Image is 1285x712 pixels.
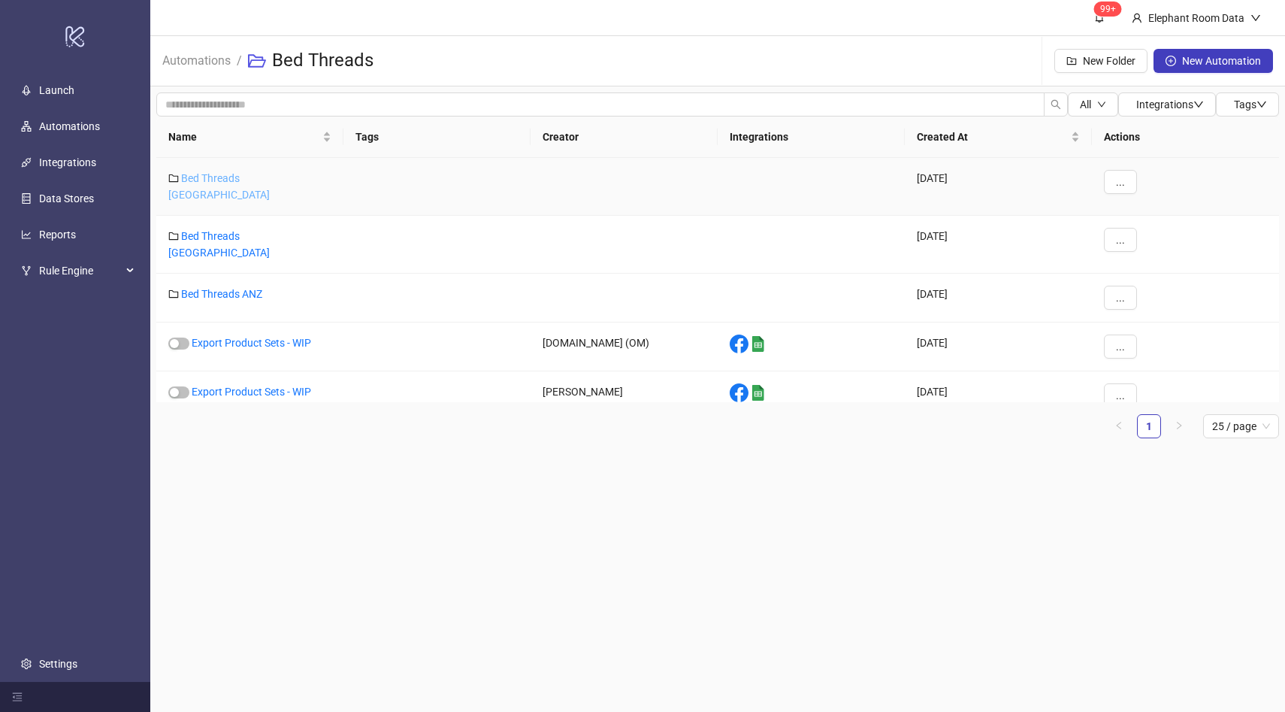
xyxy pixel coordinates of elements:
[168,172,270,201] a: Bed Threads [GEOGRAPHIC_DATA]
[1256,99,1267,110] span: down
[39,658,77,670] a: Settings
[905,216,1092,274] div: [DATE]
[917,129,1068,145] span: Created At
[237,37,242,85] li: /
[272,49,373,73] h3: Bed Threads
[1094,12,1105,23] span: bell
[168,230,270,259] a: Bed Threads [GEOGRAPHIC_DATA]
[192,337,311,349] a: Export Product Sets - WIP
[1116,176,1125,188] span: ...
[1107,414,1131,438] button: left
[181,288,262,300] a: Bed Threads ANZ
[39,120,100,132] a: Automations
[1203,414,1279,438] div: Page Size
[1250,13,1261,23] span: down
[1142,10,1250,26] div: Elephant Room Data
[905,117,1092,158] th: Created At
[39,156,96,168] a: Integrations
[168,129,319,145] span: Name
[1114,421,1123,430] span: left
[905,371,1092,420] div: [DATE]
[1051,99,1061,110] span: search
[1212,415,1270,438] span: 25 / page
[1083,55,1135,67] span: New Folder
[1116,234,1125,246] span: ...
[531,117,718,158] th: Creator
[1104,228,1137,252] button: ...
[1068,92,1118,117] button: Alldown
[905,323,1092,371] div: [DATE]
[168,231,179,241] span: folder
[1216,92,1279,117] button: Tagsdown
[1138,415,1160,438] a: 1
[1080,98,1091,111] span: All
[531,323,718,371] div: [DOMAIN_NAME] (OM)
[1116,389,1125,401] span: ...
[1136,98,1204,111] span: Integrations
[905,158,1092,216] div: [DATE]
[1167,414,1191,438] li: Next Page
[192,386,311,398] a: Export Product Sets - WIP
[531,371,718,420] div: [PERSON_NAME]
[168,173,179,183] span: folder
[1104,286,1137,310] button: ...
[1175,421,1184,430] span: right
[1234,98,1267,111] span: Tags
[1066,56,1077,66] span: folder-add
[39,84,74,96] a: Launch
[39,192,94,205] a: Data Stores
[343,117,531,158] th: Tags
[1166,56,1176,66] span: plus-circle
[39,256,122,286] span: Rule Engine
[168,289,179,299] span: folder
[1107,414,1131,438] li: Previous Page
[1167,414,1191,438] button: right
[1104,335,1137,359] button: ...
[905,274,1092,323] div: [DATE]
[159,51,234,68] a: Automations
[1116,341,1125,353] span: ...
[12,692,23,702] span: menu-fold
[1104,170,1137,194] button: ...
[1153,49,1273,73] button: New Automation
[1118,92,1216,117] button: Integrationsdown
[1116,292,1125,304] span: ...
[1104,383,1137,408] button: ...
[1132,13,1142,23] span: user
[156,117,343,158] th: Name
[1182,55,1261,67] span: New Automation
[248,52,266,70] span: folder-open
[39,229,76,241] a: Reports
[1193,99,1204,110] span: down
[1137,414,1161,438] li: 1
[1092,117,1279,158] th: Actions
[1097,100,1106,109] span: down
[718,117,905,158] th: Integrations
[1054,49,1147,73] button: New Folder
[1094,2,1122,17] sup: 1764
[21,265,32,276] span: fork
